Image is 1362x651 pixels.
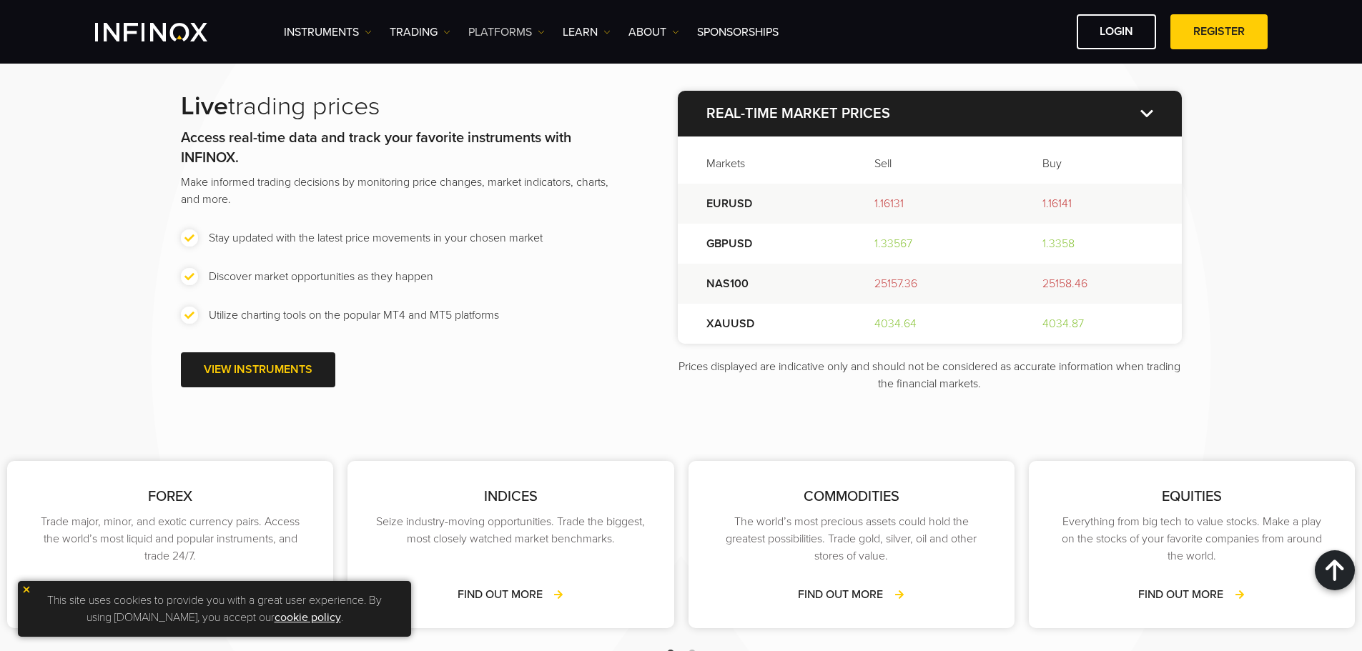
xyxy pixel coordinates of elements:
p: Seize industry-moving opportunities. Trade the biggest, most closely watched market benchmarks. [376,513,645,547]
td: 4034.87 [1014,304,1182,344]
a: TRADING [390,24,450,41]
th: Sell [846,136,1014,184]
a: Learn [563,24,611,41]
a: SPONSORSHIPS [697,24,779,41]
td: 1.33567 [846,224,1014,264]
p: This site uses cookies to provide you with a great user experience. By using [DOMAIN_NAME], you a... [25,588,404,630]
h2: trading prices [181,91,621,122]
td: XAUUSD [678,304,846,344]
a: LOGIN [1077,14,1156,49]
p: INDICES [376,486,645,507]
th: Buy [1014,136,1182,184]
p: The world’s most precious assets could hold the greatest possibilities. Trade gold, silver, oil a... [717,513,986,565]
a: PLATFORMS [468,24,545,41]
li: Discover market opportunities as they happen [181,268,621,285]
strong: Real-time market prices [706,105,890,122]
p: FOREX [36,486,305,507]
p: EQUITIES [1057,486,1326,507]
td: EURUSD [678,184,846,224]
a: FIND OUT MORE [458,586,564,603]
a: FIND OUT MORE [1138,586,1245,603]
td: NAS100 [678,264,846,304]
strong: Access real-time data and track your favorite instruments with INFINOX. [181,129,571,167]
a: VIEW INSTRUMENTS [181,352,335,387]
strong: Live [181,91,228,121]
td: 1.16141 [1014,184,1182,224]
td: 25158.46 [1014,264,1182,304]
td: 25157.36 [846,264,1014,304]
p: Trade major, minor, and exotic currency pairs. Access the world’s most liquid and popular instrum... [36,513,305,565]
a: Instruments [284,24,372,41]
a: FIND OUT MORE [798,586,904,603]
td: GBPUSD [678,224,846,264]
a: cookie policy [275,610,341,625]
a: ABOUT [628,24,679,41]
p: COMMODITIES [717,486,986,507]
p: Everything from big tech to value stocks. Make a play on the stocks of your favorite companies fr... [1057,513,1326,565]
th: Markets [678,136,846,184]
a: INFINOX Logo [95,23,241,41]
p: Prices displayed are indicative only and should not be considered as accurate information when tr... [678,358,1182,392]
li: Utilize charting tools on the popular MT4 and MT5 platforms [181,307,621,324]
td: 1.16131 [846,184,1014,224]
td: 1.3358 [1014,224,1182,264]
p: Make informed trading decisions by monitoring price changes, market indicators, charts, and more. [181,174,621,208]
img: yellow close icon [21,585,31,595]
li: Stay updated with the latest price movements in your chosen market [181,229,621,247]
a: REGISTER [1170,14,1268,49]
td: 4034.64 [846,304,1014,344]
